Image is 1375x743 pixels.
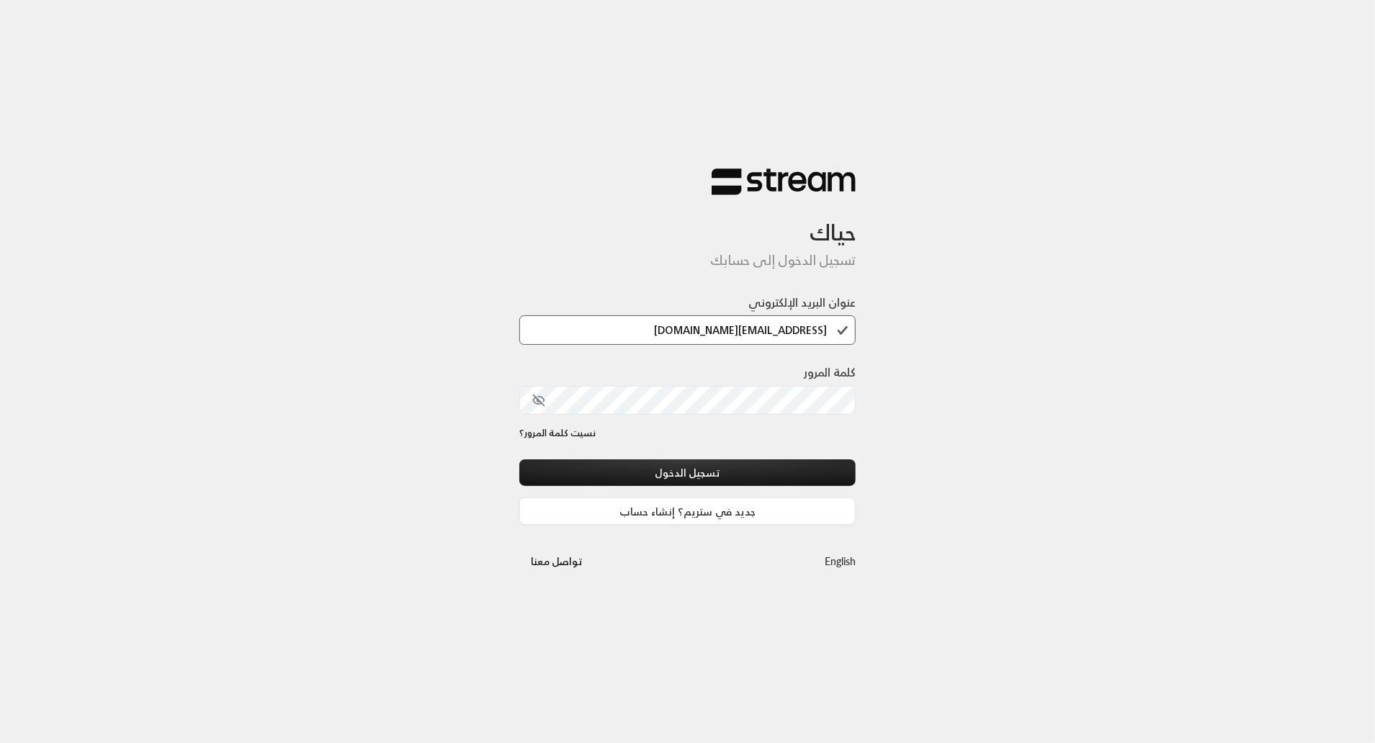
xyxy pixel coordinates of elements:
img: Stream Logo [712,168,856,196]
button: تسجيل الدخول [519,459,856,486]
input: اكتب بريدك الإلكتروني هنا [519,315,856,345]
label: كلمة المرور [804,364,856,381]
a: English [825,548,856,575]
button: toggle password visibility [527,388,551,413]
a: نسيت كلمة المرور؟ [519,426,596,441]
a: جديد في ستريم؟ إنشاء حساب [519,497,856,524]
h3: حياك [519,196,856,246]
a: تواصل معنا [519,552,595,570]
h5: تسجيل الدخول إلى حسابك [519,253,856,269]
button: تواصل معنا [519,548,595,575]
label: عنوان البريد الإلكتروني [748,294,856,311]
